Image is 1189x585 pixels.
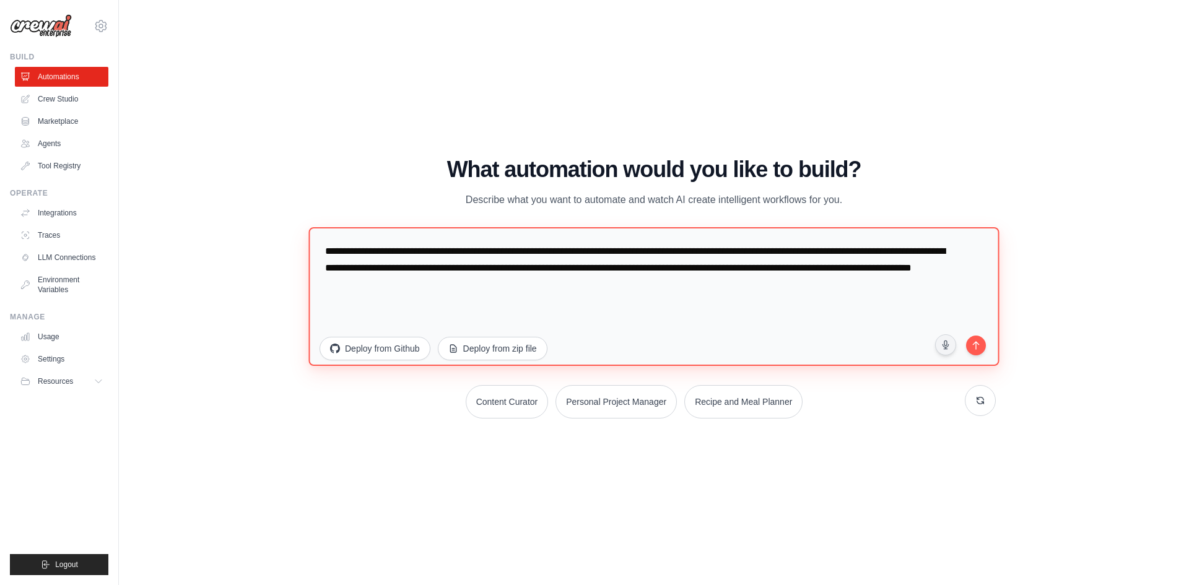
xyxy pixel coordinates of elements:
a: Traces [15,225,108,245]
a: Usage [15,327,108,347]
button: Deploy from Github [320,337,430,360]
a: Agents [15,134,108,154]
a: Settings [15,349,108,369]
a: Tool Registry [15,156,108,176]
div: Operate [10,188,108,198]
button: Deploy from zip file [438,337,547,360]
a: LLM Connections [15,248,108,267]
a: Marketplace [15,111,108,131]
div: Build [10,52,108,62]
h1: What automation would you like to build? [312,157,996,182]
button: Recipe and Meal Planner [684,385,803,418]
button: Logout [10,554,108,575]
iframe: Chat Widget [1127,526,1189,585]
a: Crew Studio [15,89,108,109]
button: Resources [15,371,108,391]
button: Personal Project Manager [555,385,677,418]
span: Logout [55,560,78,570]
p: Describe what you want to automate and watch AI create intelligent workflows for you. [446,192,862,208]
img: Logo [10,14,72,38]
div: Manage [10,312,108,322]
button: Content Curator [466,385,549,418]
a: Integrations [15,203,108,223]
a: Environment Variables [15,270,108,300]
span: Resources [38,376,73,386]
a: Automations [15,67,108,87]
